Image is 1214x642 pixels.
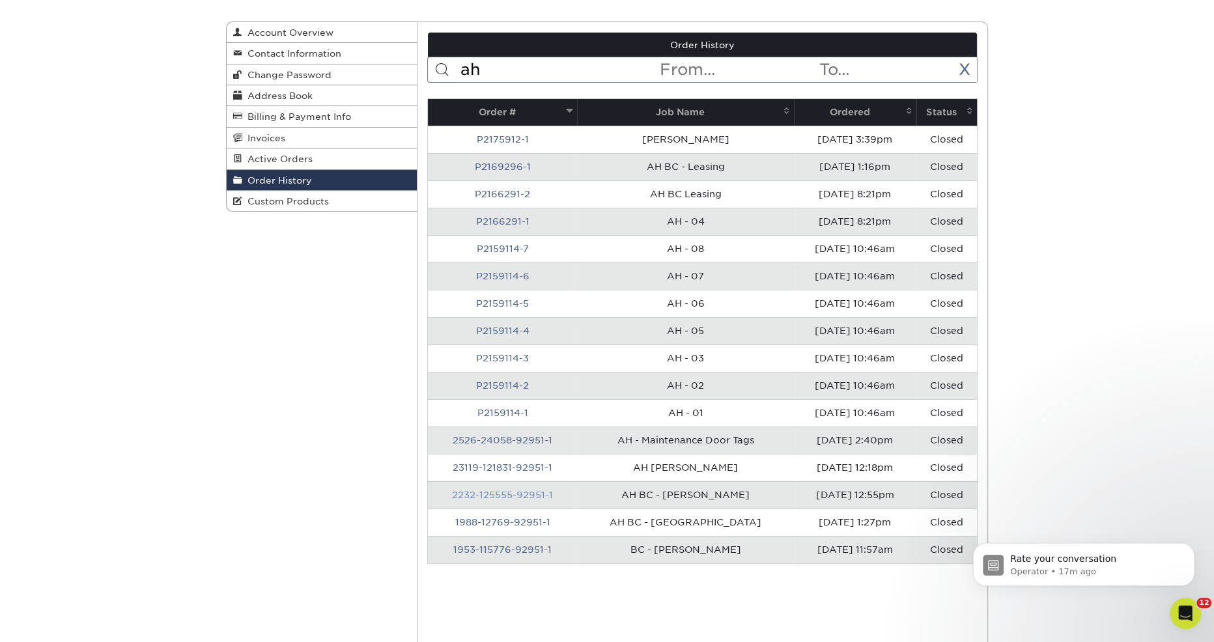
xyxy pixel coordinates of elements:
td: Closed [916,344,977,372]
th: Status [916,99,977,126]
td: Closed [916,509,977,536]
td: [DATE] 10:46am [794,399,916,426]
td: AH - 05 [577,317,793,344]
td: [DATE] 10:46am [794,290,916,317]
td: [DATE] 10:46am [794,372,916,399]
a: P2159114-7 [476,244,528,254]
a: P2159114-3 [476,353,529,363]
a: 23119-121831-92951-1 [453,462,552,473]
td: Closed [916,126,977,153]
input: Search Orders... [459,57,659,82]
td: [DATE] 10:46am [794,344,916,372]
a: Invoices [227,128,417,148]
a: P2159114-6 [475,271,529,281]
td: AH - 04 [577,208,793,235]
td: [DATE] 2:40pm [794,426,916,454]
a: X [959,60,970,79]
a: Active Orders [227,148,417,169]
a: P2166291-1 [475,216,529,227]
td: [DATE] 8:21pm [794,208,916,235]
td: AH BC - [GEOGRAPHIC_DATA] [577,509,793,536]
td: AH BC Leasing [577,180,793,208]
td: AH - 01 [577,399,793,426]
a: P2169296-1 [474,161,530,172]
a: 2232-125555-92951-1 [452,490,553,500]
td: AH - 06 [577,290,793,317]
span: Address Book [242,91,313,101]
td: Closed [916,481,977,509]
span: Change Password [242,70,332,80]
td: Closed [916,180,977,208]
td: [DATE] 10:46am [794,235,916,262]
a: P2175912-1 [476,134,528,145]
a: P2159114-5 [476,298,529,309]
td: [DATE] 1:16pm [794,153,916,180]
td: [DATE] 12:55pm [794,481,916,509]
td: AH BC - [PERSON_NAME] [577,481,793,509]
iframe: Intercom live chat [1170,598,1201,629]
td: [DATE] 3:39pm [794,126,916,153]
td: [DATE] 12:18pm [794,454,916,481]
td: [DATE] 10:46am [794,317,916,344]
a: Billing & Payment Info [227,106,417,127]
iframe: Intercom notifications message [953,516,1214,607]
a: Order History [428,33,978,57]
td: Closed [916,399,977,426]
td: [PERSON_NAME] [577,126,793,153]
td: AH - 03 [577,344,793,372]
td: AH - 02 [577,372,793,399]
td: Closed [916,372,977,399]
span: Custom Products [242,196,329,206]
a: Address Book [227,85,417,106]
td: AH - 07 [577,262,793,290]
td: [DATE] 1:27pm [794,509,916,536]
td: AH - Maintenance Door Tags [577,426,793,454]
td: [DATE] 10:46am [794,262,916,290]
td: Closed [916,208,977,235]
a: 1988-12769-92951-1 [455,517,550,527]
a: Change Password [227,64,417,85]
td: Closed [916,153,977,180]
td: Closed [916,536,977,563]
a: P2166291-2 [475,189,530,199]
td: AH - 08 [577,235,793,262]
th: Job Name [577,99,793,126]
span: Billing & Payment Info [242,111,351,122]
td: Closed [916,454,977,481]
td: Closed [916,426,977,454]
td: BC - [PERSON_NAME] [577,536,793,563]
a: P2159114-1 [477,408,528,418]
td: Closed [916,262,977,290]
a: Custom Products [227,191,417,211]
td: [DATE] 11:57am [794,536,916,563]
th: Order # [428,99,578,126]
a: Account Overview [227,22,417,43]
a: P2159114-2 [476,380,529,391]
span: Active Orders [242,154,313,164]
th: Ordered [794,99,916,126]
td: Closed [916,235,977,262]
span: Order History [242,175,312,186]
td: Closed [916,290,977,317]
a: Contact Information [227,43,417,64]
a: 1953-115776-92951-1 [453,544,552,555]
td: AH [PERSON_NAME] [577,454,793,481]
span: Account Overview [242,27,333,38]
a: P2159114-4 [475,326,529,336]
input: To... [818,57,977,82]
td: [DATE] 8:21pm [794,180,916,208]
input: From... [658,57,817,82]
span: Contact Information [242,48,341,59]
span: 12 [1196,598,1211,608]
td: AH BC - Leasing [577,153,793,180]
td: Closed [916,317,977,344]
a: Order History [227,170,417,191]
span: Invoices [242,133,285,143]
a: 2526-24058-92951-1 [453,435,552,445]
